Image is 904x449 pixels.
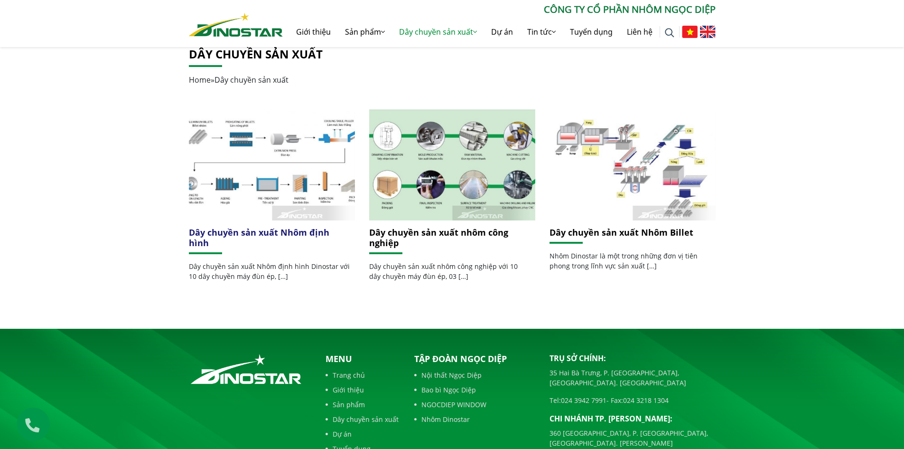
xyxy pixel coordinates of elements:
p: Dây chuyền sản xuất nhôm công nghiệp với 10 dây chuyền máy đùn ép, 03 […] [369,261,531,281]
a: Liên hệ [620,17,660,47]
a: Bao bì Ngọc Diệp [414,385,535,395]
a: Sản phẩm [326,400,399,410]
a: Dây chuyền sản xuất [392,17,484,47]
a: Trang chủ [326,370,399,380]
img: English [700,26,716,38]
img: Dây chuyền sản xuất Nhôm Billet [549,109,715,221]
a: Dây chuyền sản xuất Nhôm định hình [189,109,355,221]
a: Dây chuyền sản xuất [326,414,399,424]
a: Dây chuyền sản xuất nhôm công nghiệp [369,109,535,221]
img: Nhôm Dinostar [189,13,283,37]
p: CÔNG TY CỔ PHẦN NHÔM NGỌC DIỆP [283,2,716,17]
a: Nội thất Ngọc Diệp [414,370,535,380]
img: logo_footer [189,353,303,386]
a: Dây chuyền sản xuất Nhôm Billet [550,227,693,238]
a: Tuyển dụng [563,17,620,47]
a: Nhôm Dinostar [414,414,535,424]
img: search [665,28,674,38]
img: Tiếng Việt [682,26,698,38]
p: 35 Hai Bà Trưng, P. [GEOGRAPHIC_DATA], [GEOGRAPHIC_DATA]. [GEOGRAPHIC_DATA] [550,368,716,388]
a: Giới thiệu [326,385,399,395]
a: 024 3218 1304 [623,396,669,405]
p: 360 [GEOGRAPHIC_DATA], P. [GEOGRAPHIC_DATA], [GEOGRAPHIC_DATA]. [PERSON_NAME] [550,428,716,448]
span: Dây chuyền sản xuất [214,75,289,85]
img: Dây chuyền sản xuất nhôm công nghiệp [369,109,535,221]
a: Tin tức [520,17,563,47]
a: Dây chuyền sản xuất Nhôm định hình [189,227,329,248]
a: NGOCDIEP WINDOW [414,400,535,410]
img: Dây chuyền sản xuất Nhôm định hình [188,109,354,221]
a: Dự án [326,429,399,439]
a: Giới thiệu [289,17,338,47]
p: Dây chuyền sản xuất Nhôm định hình Dinostar với 10 dây chuyền máy đùn ép, […] [189,261,350,281]
a: Sản phẩm [338,17,392,47]
p: Tập đoàn Ngọc Diệp [414,353,535,365]
a: 024 3942 7991 [561,396,606,405]
a: Dự án [484,17,520,47]
a: Dây chuyền sản xuất [189,46,323,62]
p: Nhôm Dinostar là một trong những đơn vị tiên phong trong lĩnh vực sản xuất […] [550,251,711,271]
p: Chi nhánh TP. [PERSON_NAME]: [550,413,716,424]
div: » [189,74,711,86]
a: Dây chuyền sản xuất Nhôm Billet [550,109,716,221]
p: Menu [326,353,399,365]
p: Trụ sở chính: [550,353,716,364]
a: Dây chuyền sản xuất nhôm công nghiệp [369,227,508,248]
p: Tel: - Fax: [550,395,716,405]
a: Home [189,75,211,85]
